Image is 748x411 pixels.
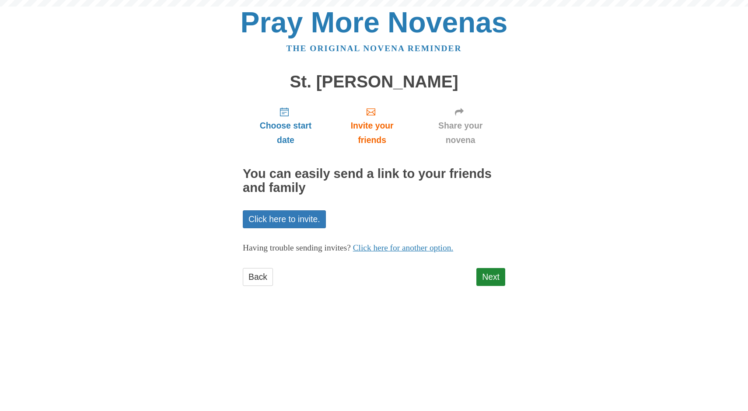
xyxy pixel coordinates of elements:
span: Having trouble sending invites? [243,243,351,252]
a: Next [476,268,505,286]
h1: St. [PERSON_NAME] [243,73,505,91]
a: Invite your friends [329,100,416,152]
a: Choose start date [243,100,329,152]
a: Back [243,268,273,286]
span: Invite your friends [337,118,407,147]
a: Pray More Novenas [241,6,508,38]
span: Choose start date [252,118,320,147]
a: Share your novena [416,100,505,152]
a: The original novena reminder [287,44,462,53]
a: Click here for another option. [353,243,454,252]
h2: You can easily send a link to your friends and family [243,167,505,195]
a: Click here to invite. [243,210,326,228]
span: Share your novena [424,118,496,147]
